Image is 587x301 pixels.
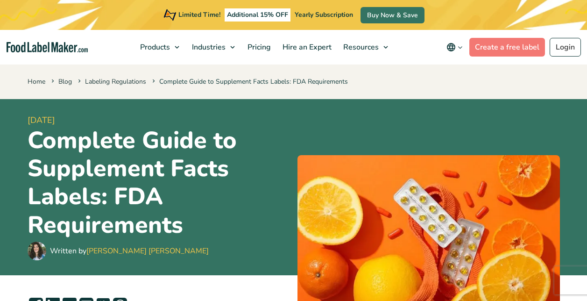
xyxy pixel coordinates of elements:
a: Labeling Regulations [85,77,146,86]
a: Home [28,77,45,86]
a: Products [134,30,184,64]
img: Maria Abi Hanna - Food Label Maker [28,242,46,260]
a: [PERSON_NAME] [PERSON_NAME] [86,246,209,256]
span: Resources [340,42,380,52]
a: Pricing [242,30,275,64]
a: Login [550,38,581,57]
span: Hire an Expert [280,42,332,52]
span: Products [137,42,171,52]
span: Yearly Subscription [295,10,353,19]
a: Resources [338,30,393,64]
span: Industries [189,42,226,52]
a: Industries [186,30,240,64]
a: Create a free label [469,38,545,57]
div: Written by [50,245,209,257]
a: Blog [58,77,72,86]
h1: Complete Guide to Supplement Facts Labels: FDA Requirements [28,127,290,239]
a: Hire an Expert [277,30,335,64]
span: Limited Time! [178,10,220,19]
span: Complete Guide to Supplement Facts Labels: FDA Requirements [150,77,348,86]
span: Pricing [245,42,272,52]
span: Additional 15% OFF [225,8,290,21]
a: Buy Now & Save [361,7,424,23]
span: [DATE] [28,114,290,127]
